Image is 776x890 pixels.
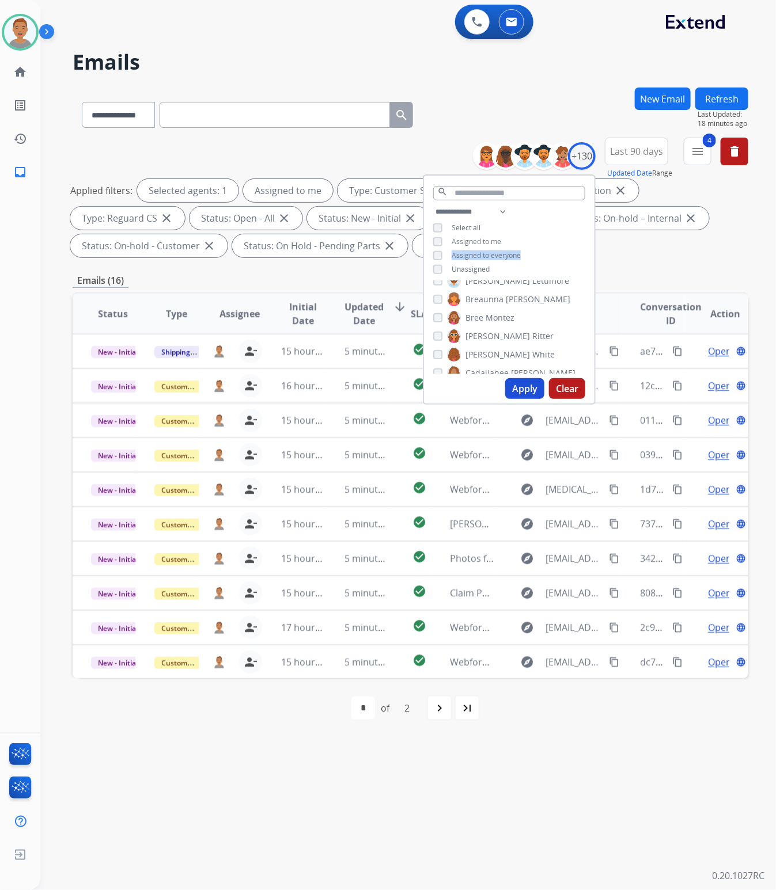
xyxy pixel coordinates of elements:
span: 5 minutes ago [345,448,406,461]
mat-icon: language [736,450,746,460]
mat-icon: content_copy [672,346,683,356]
mat-icon: language [736,553,746,564]
span: Claim Photos [450,587,508,599]
mat-icon: content_copy [672,622,683,633]
span: [EMAIL_ADDRESS][DOMAIN_NAME] [546,552,603,565]
mat-icon: language [736,346,746,356]
span: 15 hours ago [281,656,338,668]
div: +130 [568,142,596,170]
span: New - Initial [91,519,145,531]
mat-icon: content_copy [609,553,619,564]
span: Assignee [219,307,260,321]
mat-icon: check_circle [412,446,426,460]
span: 17 hours ago [281,621,338,634]
mat-icon: content_copy [609,450,619,460]
mat-icon: person_remove [244,344,258,358]
mat-icon: content_copy [672,657,683,667]
mat-icon: check_circle [412,653,426,667]
mat-icon: explore [520,517,534,531]
div: 2 [395,697,419,720]
span: White [532,349,555,360]
mat-icon: content_copy [672,484,683,495]
span: New - Initial [91,657,145,669]
button: New Email [635,88,691,110]
span: [PERSON_NAME] [465,349,530,360]
span: Open [708,482,732,496]
p: Applied filters: [70,184,133,197]
img: agent-avatar [213,621,225,634]
mat-icon: home [13,65,27,79]
mat-icon: content_copy [609,484,619,495]
mat-icon: arrow_downward [393,300,407,314]
span: Range [607,168,672,178]
mat-icon: language [736,381,746,391]
mat-icon: language [736,657,746,667]
mat-icon: close [403,211,417,225]
img: agent-avatar [213,587,225,599]
mat-icon: explore [520,413,534,427]
span: Customer Support [154,381,229,393]
span: Bree [465,312,483,324]
span: Ritter [532,330,554,342]
span: 5 minutes ago [345,379,406,392]
div: Status: Open - All [190,207,302,230]
p: 0.20.1027RC [712,869,764,883]
span: Customer Support [154,588,229,600]
span: 16 hours ago [281,379,338,392]
mat-icon: content_copy [672,553,683,564]
mat-icon: language [736,519,746,529]
mat-icon: history [13,132,27,146]
span: Last Updated: [698,110,748,119]
span: Open [708,413,732,427]
span: Customer Support [154,484,229,496]
span: Assigned to me [452,237,501,246]
mat-icon: explore [520,655,534,669]
span: Breaunna [465,294,504,305]
div: Type: Customer Support [338,179,483,202]
mat-icon: explore [520,621,534,634]
mat-icon: check_circle [412,412,426,425]
span: [EMAIL_ADDRESS][DOMAIN_NAME] [546,586,603,600]
div: Type: Reguard CS [70,207,185,230]
span: Status [98,307,128,321]
span: [EMAIL_ADDRESS][DOMAIN_NAME] [546,413,603,427]
mat-icon: navigate_next [433,701,446,715]
span: 18 minutes ago [698,119,748,128]
span: [PERSON_NAME] [465,330,530,342]
span: 5 minutes ago [345,518,406,530]
mat-icon: content_copy [672,588,683,598]
mat-icon: delete [728,144,741,158]
mat-icon: content_copy [672,450,683,460]
mat-icon: check_circle [412,515,426,529]
span: Customer Support [154,622,229,634]
div: Status: On Hold - Servicers [412,234,567,257]
span: Customer Support [154,450,229,462]
span: 5 minutes ago [345,552,406,565]
span: [PERSON_NAME] [506,294,570,305]
img: agent-avatar [213,379,225,392]
img: agent-avatar [213,448,225,461]
mat-icon: explore [520,482,534,496]
mat-icon: check_circle [412,377,426,391]
span: Lettimore [532,275,569,287]
span: Conversation ID [640,300,702,328]
span: Customer Support [154,519,229,531]
span: New - Initial [91,588,145,600]
mat-icon: language [736,415,746,425]
mat-icon: content_copy [609,519,619,529]
mat-icon: explore [520,448,534,462]
span: New - Initial [91,553,145,565]
span: Webform from [EMAIL_ADDRESS][DOMAIN_NAME] on [DATE] [450,621,711,634]
mat-icon: content_copy [672,519,683,529]
mat-icon: list_alt [13,98,27,112]
mat-icon: check_circle [412,619,426,633]
span: 5 minutes ago [345,483,406,496]
mat-icon: content_copy [609,381,619,391]
img: agent-avatar [213,656,225,668]
mat-icon: menu [691,144,705,158]
button: Last 90 days [605,138,668,165]
span: SLA [411,307,427,321]
span: Open [708,344,732,358]
span: 15 hours ago [281,414,338,427]
span: Open [708,621,732,634]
